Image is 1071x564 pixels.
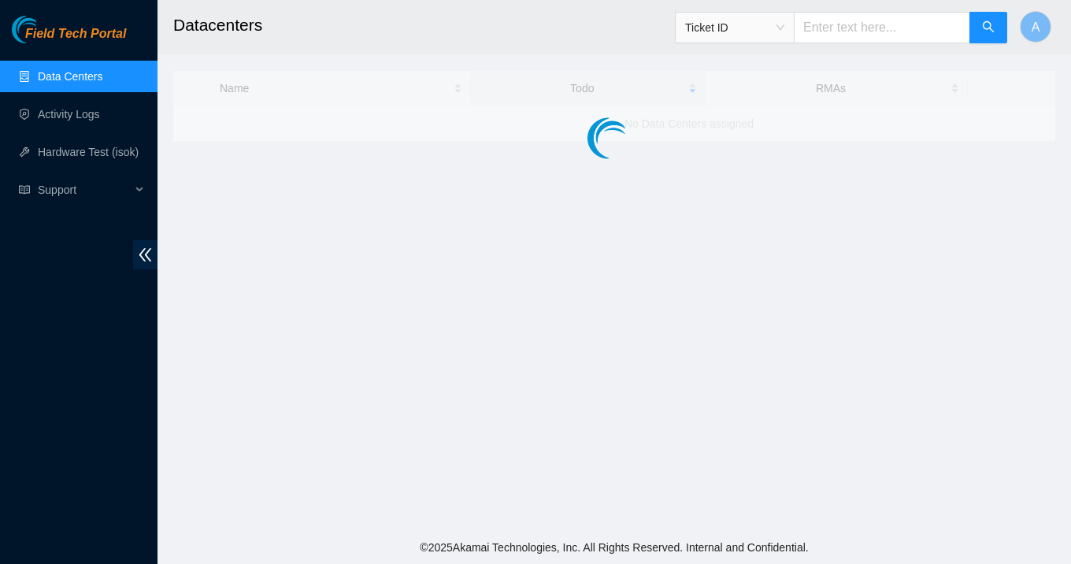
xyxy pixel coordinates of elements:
[794,12,970,43] input: Enter text here...
[982,20,995,35] span: search
[38,174,131,206] span: Support
[38,146,139,158] a: Hardware Test (isok)
[12,28,126,49] a: Akamai TechnologiesField Tech Portal
[19,184,30,195] span: read
[1020,11,1051,43] button: A
[157,531,1071,564] footer: © 2025 Akamai Technologies, Inc. All Rights Reserved. Internal and Confidential.
[969,12,1007,43] button: search
[685,16,784,39] span: Ticket ID
[38,108,100,121] a: Activity Logs
[38,70,102,83] a: Data Centers
[25,27,126,42] span: Field Tech Portal
[12,16,80,43] img: Akamai Technologies
[133,240,157,269] span: double-left
[1032,17,1040,37] span: A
